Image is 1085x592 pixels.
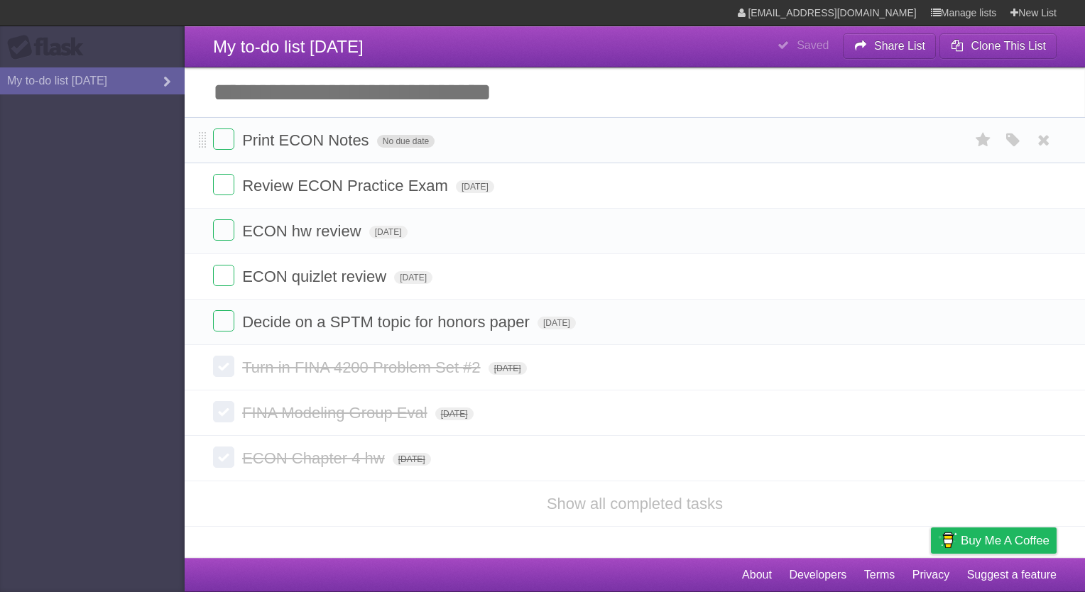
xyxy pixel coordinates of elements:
[242,313,533,331] span: Decide on a SPTM topic for honors paper
[377,135,435,148] span: No due date
[213,265,234,286] label: Done
[242,177,452,194] span: Review ECON Practice Exam
[864,561,895,588] a: Terms
[938,528,957,552] img: Buy me a coffee
[213,446,234,468] label: Done
[213,356,234,377] label: Done
[931,527,1057,554] a: Buy me a coffee
[970,128,997,152] label: Star task
[213,37,364,56] span: My to-do list [DATE]
[213,128,234,150] label: Done
[213,401,234,422] label: Done
[394,271,432,284] span: [DATE]
[538,317,576,329] span: [DATE]
[939,33,1057,59] button: Clone This List
[797,39,829,51] b: Saved
[242,358,484,376] span: Turn in FINA 4200 Problem Set #2
[547,495,723,512] a: Show all completed tasks
[742,561,772,588] a: About
[242,131,373,149] span: Print ECON Notes
[912,561,949,588] a: Privacy
[242,222,364,240] span: ECON hw review
[789,561,846,588] a: Developers
[456,180,494,193] span: [DATE]
[7,35,92,60] div: Flask
[242,268,390,285] span: ECON quizlet review
[435,407,474,420] span: [DATE]
[489,362,527,375] span: [DATE]
[242,449,388,467] span: ECON Chapter 4 hw
[242,404,430,422] span: FINA Modeling Group Eval
[967,561,1057,588] a: Suggest a feature
[961,528,1049,553] span: Buy me a coffee
[393,453,431,466] span: [DATE]
[843,33,937,59] button: Share List
[369,226,408,239] span: [DATE]
[971,40,1046,52] b: Clone This List
[874,40,925,52] b: Share List
[213,174,234,195] label: Done
[213,310,234,331] label: Done
[213,219,234,241] label: Done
